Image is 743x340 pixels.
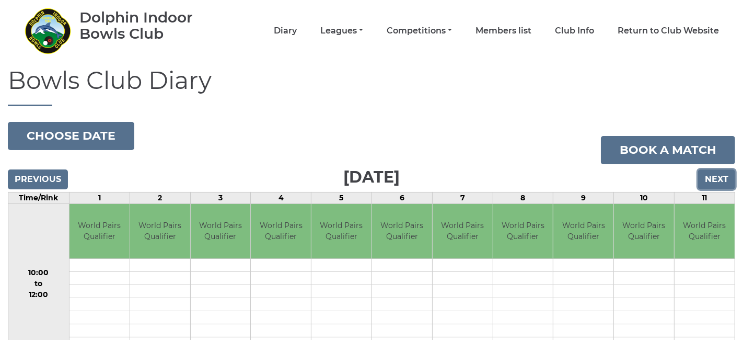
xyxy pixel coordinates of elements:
input: Next [698,169,735,189]
td: World Pairs Qualifier [69,204,130,259]
td: Time/Rink [8,192,69,203]
td: World Pairs Qualifier [372,204,432,259]
td: 7 [432,192,493,203]
input: Previous [8,169,68,189]
button: Choose date [8,122,134,150]
td: World Pairs Qualifier [614,204,674,259]
h1: Bowls Club Diary [8,67,735,106]
td: World Pairs Qualifier [675,204,735,259]
td: 5 [311,192,372,203]
a: Members list [475,25,531,37]
a: Book a match [601,136,735,164]
td: 10 [614,192,675,203]
td: 3 [190,192,251,203]
a: Club Info [555,25,594,37]
td: World Pairs Qualifier [311,204,371,259]
td: 9 [553,192,614,203]
img: Dolphin Indoor Bowls Club [24,7,71,54]
td: World Pairs Qualifier [493,204,553,259]
a: Diary [274,25,297,37]
td: World Pairs Qualifier [191,204,251,259]
td: World Pairs Qualifier [553,204,613,259]
div: Dolphin Indoor Bowls Club [79,9,223,42]
td: 2 [130,192,190,203]
td: 4 [251,192,311,203]
td: 8 [493,192,553,203]
a: Leagues [320,25,363,37]
td: World Pairs Qualifier [130,204,190,259]
a: Competitions [387,25,452,37]
td: 11 [675,192,735,203]
td: 6 [372,192,433,203]
td: World Pairs Qualifier [251,204,311,259]
a: Return to Club Website [618,25,719,37]
td: 1 [69,192,130,203]
td: World Pairs Qualifier [433,204,493,259]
